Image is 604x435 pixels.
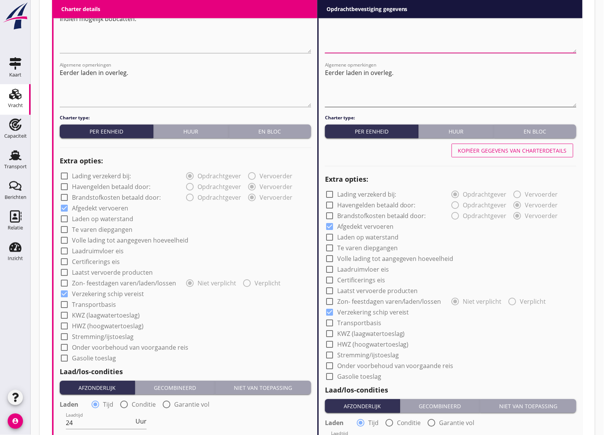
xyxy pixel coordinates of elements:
div: Relatie [8,225,23,230]
label: Conditie [132,401,156,408]
div: Huur [422,127,490,135]
label: Transportbasis [337,319,381,327]
label: Certificerings eis [72,258,120,266]
div: Gecombineerd [403,402,477,410]
h4: Charter type: [60,114,311,121]
textarea: Prijs opmerkingen [60,13,311,53]
label: Volle lading tot aangegeven hoeveelheid [72,236,188,244]
div: Transport [4,164,27,169]
i: account_circle [8,414,23,429]
button: Afzonderlijk [60,381,135,394]
div: Kaart [9,72,21,77]
div: Huur [157,127,225,135]
label: Laatst vervoerde producten [72,269,153,276]
label: Gasolie toeslag [72,354,116,362]
label: Laden op waterstand [337,233,398,241]
button: Huur [419,124,494,138]
div: Afzonderlijk [328,402,397,410]
label: Lading verzekerd bij: [72,172,131,180]
label: Garantie vol [174,401,209,408]
label: Lading verzekerd bij: [337,191,396,198]
label: HWZ (hoogwatertoeslag) [72,322,144,330]
h2: Laad/los-condities [325,385,576,395]
label: Gasolie toeslag [337,373,381,380]
label: Garantie vol [439,419,475,427]
div: Inzicht [8,256,23,261]
div: Niet van toepassing [218,384,308,392]
input: Laadtijd [66,417,134,429]
h4: Charter type: [325,114,576,121]
label: Te varen diepgangen [72,226,132,233]
strong: Laden [325,419,344,427]
label: Certificerings eis [337,276,385,284]
span: Uur [135,418,147,424]
div: En bloc [232,127,308,135]
button: Niet van toepassing [480,399,576,413]
button: Afzonderlijk [325,399,400,413]
h2: Laad/los-condities [60,367,311,377]
div: Kopiëer gegevens van charterdetails [458,147,567,155]
label: Tijd [368,419,379,427]
label: Onder voorbehoud van voorgaande reis [337,362,454,370]
button: Huur [153,124,229,138]
div: Vracht [8,103,23,108]
button: En bloc [494,124,576,138]
label: Te varen diepgangen [337,244,398,252]
label: Verzekering schip vereist [337,308,409,316]
label: Brandstofkosten betaald door: [72,194,161,201]
label: HWZ (hoogwatertoeslag) [337,341,409,348]
button: En bloc [229,124,311,138]
label: Laatst vervoerde producten [337,287,418,295]
label: Laden op waterstand [72,215,133,223]
label: Transportbasis [72,301,116,308]
label: Laadruimvloer eis [72,247,124,255]
label: Afgedekt vervoeren [337,223,393,230]
label: Havengelden betaald door: [72,183,150,191]
textarea: Prijs opmerkingen [325,13,576,53]
div: Berichten [5,195,26,200]
button: Gecombineerd [400,399,481,413]
label: Verzekering schip vereist [72,290,144,298]
img: logo-small.a267ee39.svg [2,2,29,30]
button: Per eenheid [60,124,153,138]
label: KWZ (laagwatertoeslag) [72,311,140,319]
label: KWZ (laagwatertoeslag) [337,330,405,337]
label: Volle lading tot aangegeven hoeveelheid [337,255,454,262]
button: Gecombineerd [135,381,215,394]
div: Gecombineerd [138,384,212,392]
button: Per eenheid [325,124,419,138]
label: Laadruimvloer eis [337,266,389,273]
label: Zon- feestdagen varen/laden/lossen [337,298,441,305]
label: Conditie [397,419,421,427]
label: Stremming/ijstoeslag [72,333,134,341]
div: Capaciteit [4,134,27,138]
div: Niet van toepassing [483,402,573,410]
label: Brandstofkosten betaald door: [337,212,426,220]
textarea: Algemene opmerkingen [325,67,576,107]
h2: Extra opties: [325,174,576,184]
label: Zon- feestdagen varen/laden/lossen [72,279,176,287]
button: Kopiëer gegevens van charterdetails [452,143,573,157]
label: Onder voorbehoud van voorgaande reis [72,344,188,351]
button: Niet van toepassing [215,381,311,394]
strong: Laden [60,401,78,408]
label: Havengelden betaald door: [337,201,416,209]
h2: Extra opties: [60,156,311,166]
label: Afgedekt vervoeren [72,204,128,212]
div: Per eenheid [328,127,415,135]
div: En bloc [497,127,573,135]
label: Tijd [103,401,113,408]
div: Per eenheid [63,127,150,135]
label: Stremming/ijstoeslag [337,351,399,359]
textarea: Algemene opmerkingen [60,67,311,107]
div: Afzonderlijk [63,384,132,392]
